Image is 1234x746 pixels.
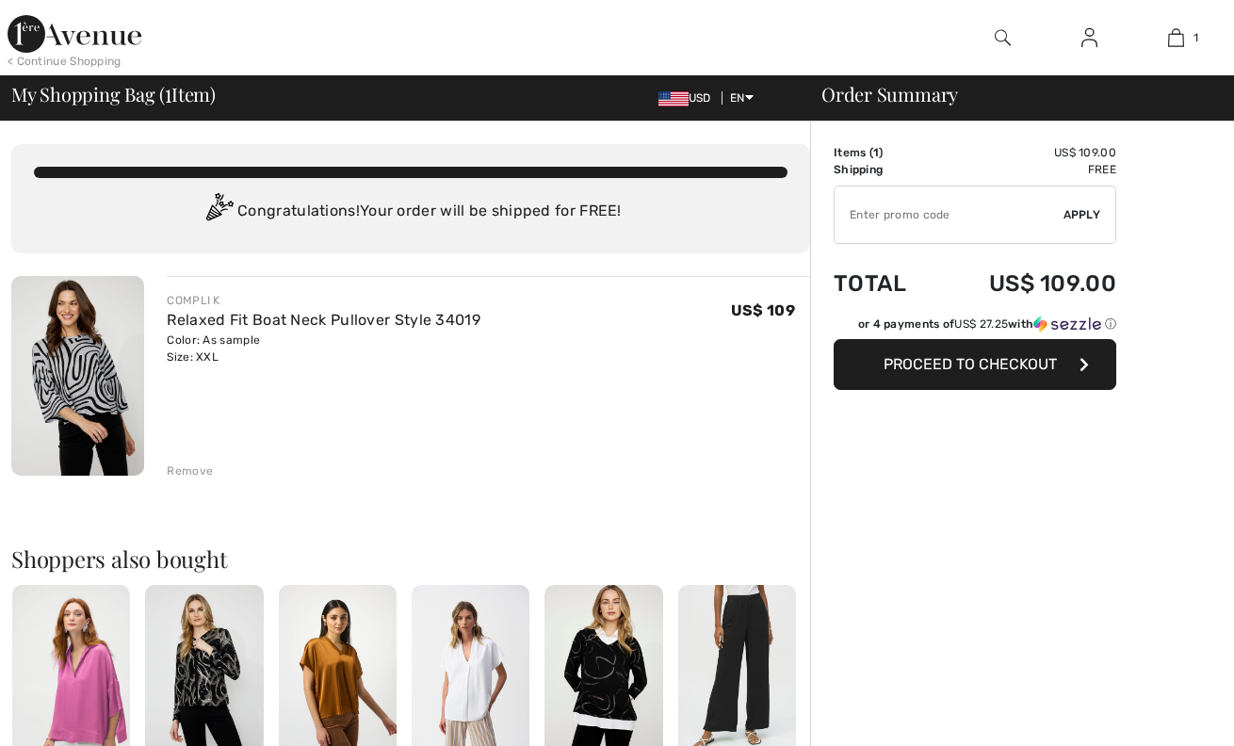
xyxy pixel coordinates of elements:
[954,317,1008,331] span: US$ 27.25
[884,355,1057,373] span: Proceed to Checkout
[873,146,879,159] span: 1
[1133,26,1218,49] a: 1
[731,301,795,319] span: US$ 109
[11,547,810,570] h2: Shoppers also bought
[1168,26,1184,49] img: My Bag
[858,316,1116,332] div: or 4 payments of with
[835,186,1064,243] input: Promo code
[167,292,480,309] div: COMPLI K
[936,161,1116,178] td: Free
[8,53,122,70] div: < Continue Shopping
[11,276,144,476] img: Relaxed Fit Boat Neck Pullover Style 34019
[1064,206,1101,223] span: Apply
[995,26,1011,49] img: search the website
[658,91,689,106] img: US Dollar
[730,91,754,105] span: EN
[834,316,1116,339] div: or 4 payments ofUS$ 27.25withSezzle Click to learn more about Sezzle
[799,85,1223,104] div: Order Summary
[834,339,1116,390] button: Proceed to Checkout
[658,91,719,105] span: USD
[936,251,1116,316] td: US$ 109.00
[34,193,787,231] div: Congratulations! Your order will be shipped for FREE!
[1193,29,1198,46] span: 1
[834,161,936,178] td: Shipping
[834,144,936,161] td: Items ( )
[1033,316,1101,332] img: Sezzle
[834,251,936,316] td: Total
[1081,26,1097,49] img: My Info
[167,311,480,329] a: Relaxed Fit Boat Neck Pullover Style 34019
[11,85,216,104] span: My Shopping Bag ( Item)
[200,193,237,231] img: Congratulation2.svg
[8,15,141,53] img: 1ère Avenue
[165,80,171,105] span: 1
[1066,26,1112,50] a: Sign In
[167,462,213,479] div: Remove
[936,144,1116,161] td: US$ 109.00
[167,332,480,365] div: Color: As sample Size: XXL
